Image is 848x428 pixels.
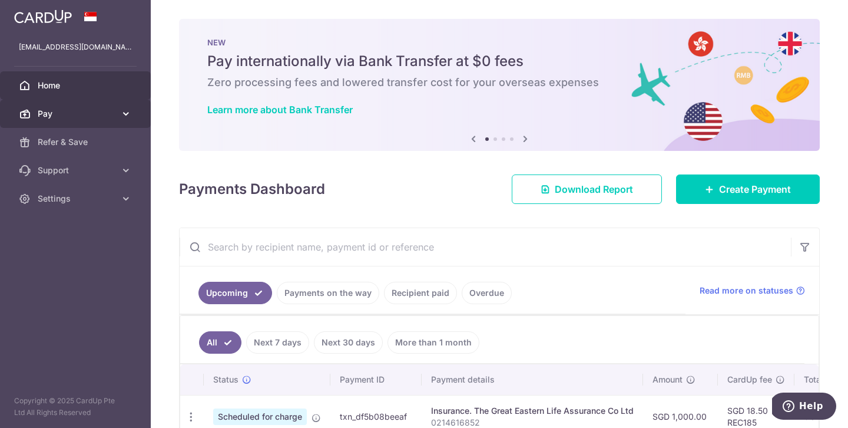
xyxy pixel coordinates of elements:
a: Payments on the way [277,282,379,304]
a: Learn more about Bank Transfer [207,104,353,116]
span: Status [213,374,238,386]
span: Scheduled for charge [213,409,307,425]
a: Next 30 days [314,331,383,354]
h4: Payments Dashboard [179,179,325,200]
a: All [199,331,241,354]
span: Download Report [555,182,633,196]
p: [EMAIL_ADDRESS][DOMAIN_NAME] [19,41,132,53]
th: Payment ID [330,364,422,395]
th: Payment details [422,364,643,395]
span: Home [38,80,115,91]
p: NEW [207,38,791,47]
span: Refer & Save [38,136,115,148]
h6: Zero processing fees and lowered transfer cost for your overseas expenses [207,75,791,90]
img: Bank transfer banner [179,19,820,151]
a: Create Payment [676,175,820,204]
a: Next 7 days [246,331,309,354]
a: Recipient paid [384,282,457,304]
span: Settings [38,193,115,205]
a: Overdue [462,282,512,304]
a: Read more on statuses [700,285,805,297]
a: Download Report [512,175,662,204]
h5: Pay internationally via Bank Transfer at $0 fees [207,52,791,71]
span: Total amt. [804,374,843,386]
iframe: Opens a widget where you can find more information [772,393,836,422]
span: Read more on statuses [700,285,793,297]
a: More than 1 month [387,331,479,354]
span: Amount [652,374,683,386]
div: Insurance. The Great Eastern Life Assurance Co Ltd [431,405,634,417]
input: Search by recipient name, payment id or reference [180,228,791,266]
span: CardUp fee [727,374,772,386]
span: Pay [38,108,115,120]
span: Support [38,164,115,176]
a: Upcoming [198,282,272,304]
img: CardUp [14,9,72,24]
span: Create Payment [719,182,791,196]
